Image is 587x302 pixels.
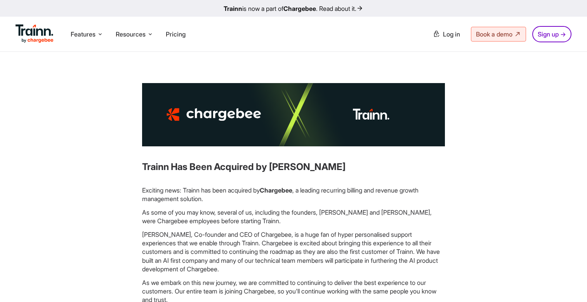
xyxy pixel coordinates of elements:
[142,186,445,203] p: Exciting news: Trainn has been acquired by , a leading recurring billing and revenue growth manag...
[142,160,445,174] h3: Trainn Has Been Acquired by [PERSON_NAME]
[260,186,292,194] b: Chargebee
[428,27,465,41] a: Log in
[71,30,96,38] span: Features
[532,26,571,42] a: Sign up →
[471,27,526,42] a: Book a demo
[476,30,512,38] span: Book a demo
[16,24,54,43] img: Trainn Logo
[142,208,445,226] p: As some of you may know, several of us, including the founders, [PERSON_NAME] and [PERSON_NAME], ...
[116,30,146,38] span: Resources
[224,5,242,12] b: Trainn
[283,5,316,12] b: Chargebee
[142,230,445,274] p: [PERSON_NAME], Co-founder and CEO of Chargebee, is a huge fan of hyper personalised support exper...
[443,30,460,38] span: Log in
[166,30,186,38] a: Pricing
[142,83,445,146] img: Partner Training built on Trainn | Buildops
